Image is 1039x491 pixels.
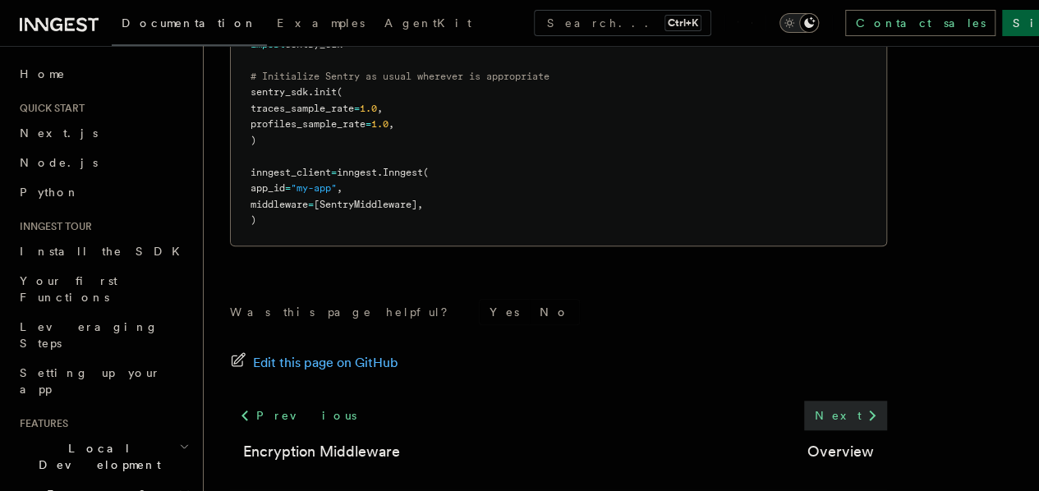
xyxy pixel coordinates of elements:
[13,102,85,115] span: Quick start
[251,167,331,178] span: inngest_client
[251,182,285,194] span: app_id
[13,434,193,480] button: Local Development
[377,167,383,178] span: .
[20,126,98,140] span: Next.js
[251,118,365,130] span: profiles_sample_rate
[251,135,256,146] span: )
[20,66,66,82] span: Home
[314,199,423,210] span: [SentryMiddleware],
[20,245,190,258] span: Install the SDK
[122,16,257,30] span: Documentation
[371,118,388,130] span: 1.0
[331,167,337,178] span: =
[251,103,354,114] span: traces_sample_rate
[360,103,377,114] span: 1.0
[308,86,314,98] span: .
[230,304,459,320] p: Was this page helpful?
[13,358,193,404] a: Setting up your app
[388,118,394,130] span: ,
[354,103,360,114] span: =
[308,199,314,210] span: =
[243,440,400,463] a: Encryption Middleware
[804,401,887,430] a: Next
[314,86,337,98] span: init
[480,300,529,324] button: Yes
[251,199,308,210] span: middleware
[530,300,579,324] button: No
[230,351,398,374] a: Edit this page on GitHub
[13,118,193,148] a: Next.js
[267,5,375,44] a: Examples
[423,167,429,178] span: (
[365,118,371,130] span: =
[13,266,193,312] a: Your first Functions
[112,5,267,46] a: Documentation
[13,312,193,358] a: Leveraging Steps
[20,156,98,169] span: Node.js
[337,167,377,178] span: inngest
[377,103,383,114] span: ,
[337,86,343,98] span: (
[13,417,68,430] span: Features
[383,167,423,178] span: Inngest
[13,177,193,207] a: Python
[845,10,995,36] a: Contact sales
[251,86,308,98] span: sentry_sdk
[807,440,874,463] a: Overview
[251,71,549,82] span: # Initialize Sentry as usual wherever is appropriate
[13,236,193,266] a: Install the SDK
[13,59,193,89] a: Home
[664,15,701,31] kbd: Ctrl+K
[13,148,193,177] a: Node.js
[384,16,471,30] span: AgentKit
[13,220,92,233] span: Inngest tour
[337,182,343,194] span: ,
[534,10,711,36] button: Search...Ctrl+K
[253,351,398,374] span: Edit this page on GitHub
[285,182,291,194] span: =
[230,401,365,430] a: Previous
[13,440,179,473] span: Local Development
[20,366,161,396] span: Setting up your app
[779,13,819,33] button: Toggle dark mode
[20,186,80,199] span: Python
[375,5,481,44] a: AgentKit
[291,182,337,194] span: "my-app"
[251,39,285,50] span: import
[277,16,365,30] span: Examples
[285,39,343,50] span: sentry_sdk
[20,274,117,304] span: Your first Functions
[20,320,159,350] span: Leveraging Steps
[251,214,256,226] span: )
